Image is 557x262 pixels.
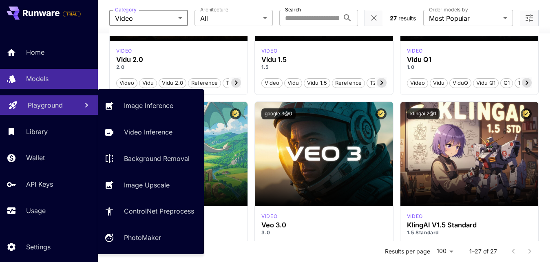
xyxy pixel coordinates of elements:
[98,96,204,116] a: Image Inference
[521,108,532,119] button: Certified Model – Vetted for best performance and includes a commercial license.
[473,79,498,87] span: Vidu Q1
[376,108,387,119] button: Certified Model – Vetted for best performance and includes a commercial license.
[26,74,49,84] p: Models
[385,247,430,255] p: Results per page
[139,79,157,87] span: Vidu
[433,245,456,257] div: 100
[398,15,416,22] span: results
[369,13,379,23] button: Clear filters (1)
[124,233,161,242] p: PhotoMaker
[116,47,132,55] p: video
[407,47,423,55] p: video
[26,153,45,163] p: Wallet
[63,11,80,17] span: TRIAL
[262,79,282,87] span: Video
[304,79,330,87] span: Vidu 1.5
[159,79,186,87] span: Vidu 2.0
[98,122,204,142] a: Video Inference
[407,64,532,71] p: 1.0
[124,101,173,110] p: Image Inference
[26,179,53,189] p: API Keys
[501,79,513,87] span: Q1
[261,47,277,55] div: vidu_1_5
[115,6,137,13] label: Category
[407,79,428,87] span: Video
[116,64,241,71] p: 2.0
[390,15,397,22] span: 27
[261,108,296,119] button: google:3@0
[524,13,534,23] button: Open more filters
[261,47,277,55] p: video
[28,100,63,110] p: Playground
[407,56,532,64] h3: Vidu Q1
[230,108,241,119] button: Certified Model – Vetted for best performance and includes a commercial license.
[115,13,175,23] span: Video
[261,64,387,71] p: 1.5
[116,56,241,64] h3: Vidu 2.0
[124,154,190,163] p: Background Removal
[26,47,44,57] p: Home
[429,6,468,13] label: Order models by
[407,221,532,229] h3: KlingAI V1.5 Standard
[430,79,447,87] span: Vidu
[407,47,423,55] div: vidu_q1
[26,127,48,137] p: Library
[200,6,228,13] label: Architecture
[515,79,531,87] span: T2V
[469,247,497,255] p: 1–27 of 27
[367,79,383,87] span: T2V
[98,201,204,221] a: ControlNet Preprocess
[98,175,204,195] a: Image Upscale
[63,9,81,19] span: Add your payment card to enable full platform functionality.
[261,56,387,64] h3: Vidu 1.5
[188,79,221,87] span: Reference
[407,229,532,236] p: 1.5 Standard
[124,180,170,190] p: Image Upscale
[407,213,423,220] div: klingai_1_5_std
[98,228,204,248] a: PhotoMaker
[407,108,440,119] button: klingai:2@1
[450,79,471,87] span: ViduQ
[407,213,423,220] p: video
[223,79,239,87] span: T2V
[261,229,387,236] p: 3.0
[124,127,172,137] p: Video Inference
[98,149,204,169] a: Background Removal
[261,213,277,220] p: video
[261,213,277,220] div: google_veo_3
[261,221,387,229] h3: Veo 3.0
[117,79,137,87] span: Video
[116,47,132,55] div: vidu_2_0
[26,242,51,252] p: Settings
[124,206,194,216] p: ControlNet Preprocess
[429,13,500,23] span: Most Popular
[285,79,302,87] span: Vidu
[26,206,46,216] p: Usage
[285,6,301,13] label: Search
[332,79,365,87] span: Rerefence
[200,13,260,23] span: All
